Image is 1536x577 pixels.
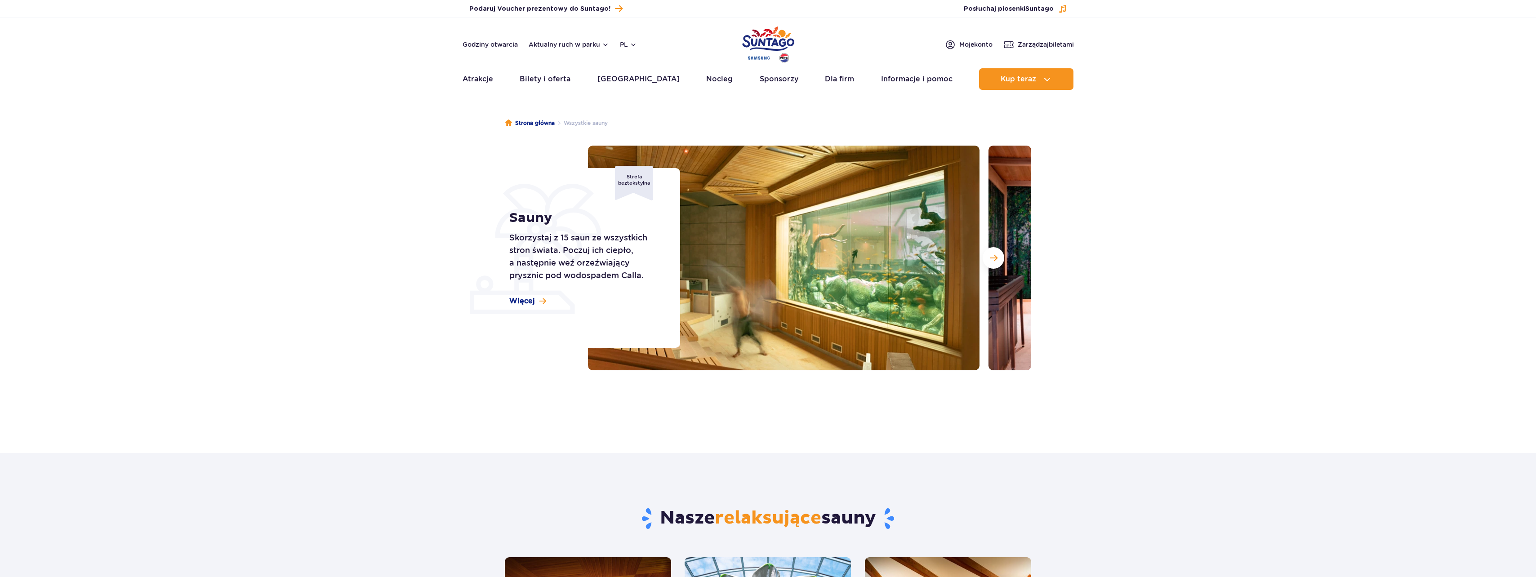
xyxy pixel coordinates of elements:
[588,146,979,370] img: Sauna w strefie Relax z dużym akwarium na ścianie, przytulne wnętrze i drewniane ławki
[520,68,570,90] a: Bilety i oferta
[825,68,854,90] a: Dla firm
[1003,39,1074,50] a: Zarządzajbiletami
[983,247,1004,269] button: Następny slajd
[959,40,993,49] span: Moje konto
[555,119,608,128] li: Wszystkie sauny
[706,68,733,90] a: Nocleg
[620,40,637,49] button: pl
[964,4,1054,13] span: Posłuchaj piosenki
[742,22,794,64] a: Park of Poland
[463,68,493,90] a: Atrakcje
[529,41,609,48] button: Aktualny ruch w parku
[509,210,660,226] h1: Sauny
[881,68,953,90] a: Informacje i pomoc
[505,507,1031,530] h2: Nasze sauny
[469,3,623,15] a: Podaruj Voucher prezentowy do Suntago!
[469,4,610,13] span: Podaruj Voucher prezentowy do Suntago!
[509,231,660,282] p: Skorzystaj z 15 saun ze wszystkich stron świata. Poczuj ich ciepło, a następnie weź orzeźwiający ...
[1018,40,1074,49] span: Zarządzaj biletami
[597,68,680,90] a: [GEOGRAPHIC_DATA]
[463,40,518,49] a: Godziny otwarcia
[1001,75,1036,83] span: Kup teraz
[615,166,653,200] div: Strefa beztekstylna
[945,39,993,50] a: Mojekonto
[1025,6,1054,12] span: Suntago
[760,68,798,90] a: Sponsorzy
[509,296,535,306] span: Więcej
[715,507,821,529] span: relaksujące
[964,4,1067,13] button: Posłuchaj piosenkiSuntago
[979,68,1073,90] button: Kup teraz
[509,296,546,306] a: Więcej
[505,119,555,128] a: Strona główna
